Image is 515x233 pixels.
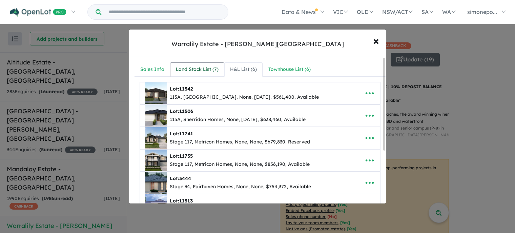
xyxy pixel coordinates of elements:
b: Lot: [170,131,193,137]
span: 3444 [179,175,191,181]
img: Warralily%20Estate%20-%20Armstrong%20Creek%20-%20Lot%2011513___1755043091.jpg [145,194,167,216]
b: Lot: [170,86,193,92]
b: Lot: [170,198,193,204]
div: Sales Info [140,65,164,74]
span: × [373,33,379,48]
img: Warralily%20Estate%20-%20Armstrong%20Creek%20-%20Lot%2011506___1754441018.jpg [145,105,167,127]
div: Land Stock List ( 7 ) [176,65,219,74]
input: Try estate name, suburb, builder or developer [103,5,227,19]
img: Warralily%20Estate%20-%20Armstrong%20Creek%20-%20Lot%2011741___1754441137.jpg [145,127,167,149]
span: 11542 [179,86,193,92]
span: 11506 [179,108,193,114]
span: 11741 [179,131,193,137]
img: Warralily%20Estate%20-%20Armstrong%20Creek%20-%20Lot%2011542___1754440870.jpg [145,82,167,104]
div: 115A, Sherridon Homes, None, [DATE], $638,460, Available [170,116,306,124]
div: H&L List ( 6 ) [230,65,257,74]
img: Warralily%20Estate%20-%20Armstrong%20Creek%20-%20Lot%2011735___1754441525.jpg [145,150,167,171]
div: Townhouse List ( 6 ) [268,65,311,74]
b: Lot: [170,175,191,181]
span: 11735 [179,153,193,159]
b: Lot: [170,108,193,114]
span: simonepo... [467,8,497,15]
img: Openlot PRO Logo White [10,8,66,17]
div: Stage 34, Fairhaven Homes, None, None, $754,372, Available [170,183,311,191]
span: 11513 [179,198,193,204]
div: 115A, [GEOGRAPHIC_DATA], None, [DATE], $561,400, Available [170,93,319,101]
img: Warralily%20Estate%20-%20Armstrong%20Creek%20-%20Lot%203444___1754441778.jpg [145,172,167,194]
div: Stage 117, Metricon Homes, None, None, $679,830, Reserved [170,138,310,146]
b: Lot: [170,153,193,159]
div: Stage 117, Metricon Homes, None, None, $856,190, Available [170,160,310,169]
div: Warralily Estate - [PERSON_NAME][GEOGRAPHIC_DATA] [171,40,344,48]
